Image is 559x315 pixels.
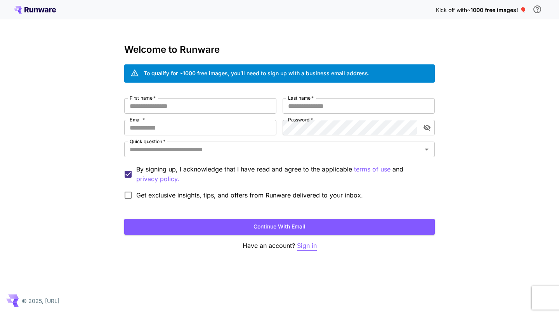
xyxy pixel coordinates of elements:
button: Sign in [297,241,317,251]
label: Password [288,116,313,123]
button: By signing up, I acknowledge that I have read and agree to the applicable and privacy policy. [354,164,391,174]
h3: Welcome to Runware [124,44,435,55]
label: Email [130,116,145,123]
label: First name [130,95,156,101]
label: Last name [288,95,314,101]
button: By signing up, I acknowledge that I have read and agree to the applicable terms of use and [136,174,179,184]
button: toggle password visibility [420,121,434,135]
div: To qualify for ~1000 free images, you’ll need to sign up with a business email address. [144,69,370,77]
button: Open [421,144,432,155]
p: privacy policy. [136,174,179,184]
label: Quick question [130,138,165,145]
span: Get exclusive insights, tips, and offers from Runware delivered to your inbox. [136,190,363,200]
span: ~1000 free images! 🎈 [467,7,526,13]
span: Kick off with [436,7,467,13]
button: In order to qualify for free credit, you need to sign up with a business email address and click ... [529,2,545,17]
p: Have an account? [124,241,435,251]
p: By signing up, I acknowledge that I have read and agree to the applicable and [136,164,429,184]
button: Continue with email [124,219,435,235]
p: terms of use [354,164,391,174]
p: © 2025, [URL] [22,297,59,305]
